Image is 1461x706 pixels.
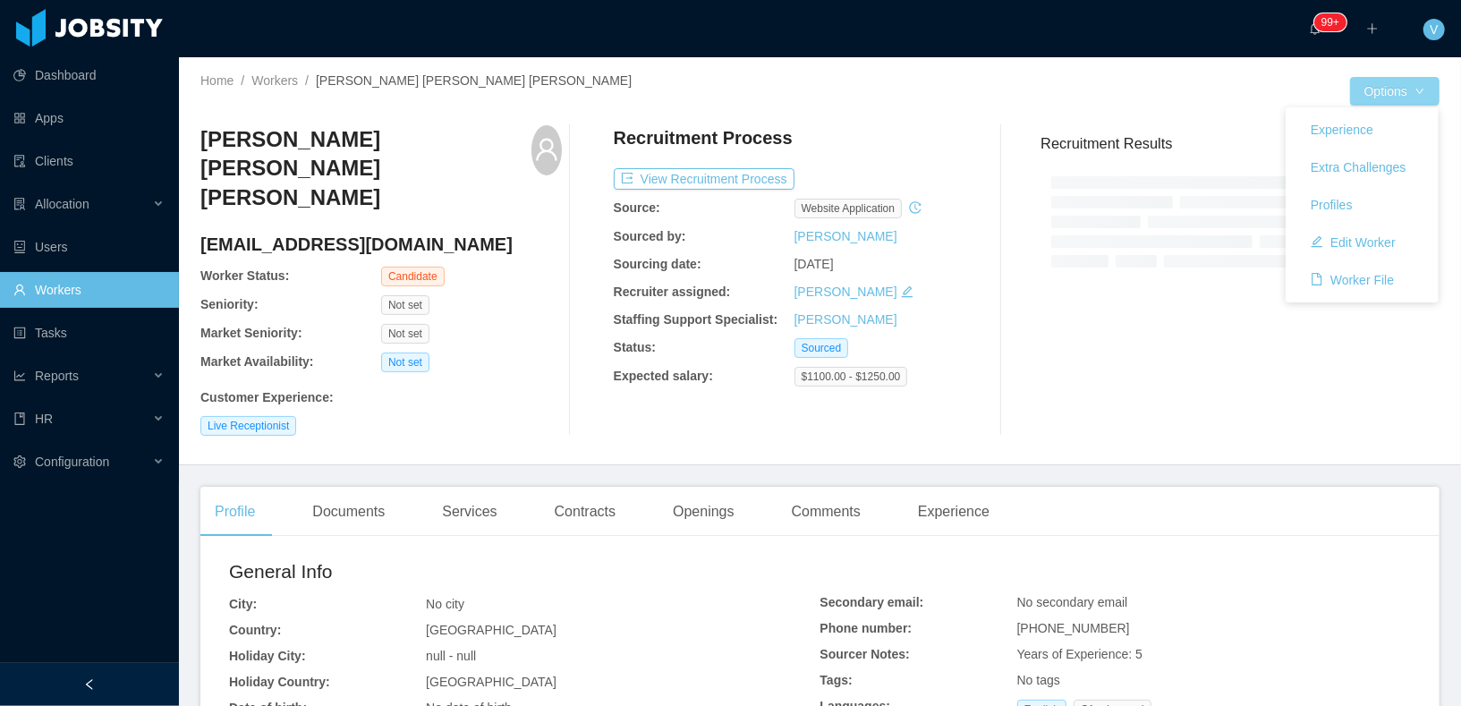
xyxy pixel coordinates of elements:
[1296,266,1408,294] button: icon: fileWorker File
[13,370,26,382] i: icon: line-chart
[1041,132,1440,155] h3: Recruitment Results
[229,557,820,586] h2: General Info
[658,487,749,537] div: Openings
[1296,191,1367,219] button: Profiles
[200,354,314,369] b: Market Availability:
[381,267,445,286] span: Candidate
[794,338,849,358] span: Sourced
[794,312,897,327] a: [PERSON_NAME]
[229,649,306,663] b: Holiday City:
[794,285,897,299] a: [PERSON_NAME]
[381,295,429,315] span: Not set
[1286,224,1439,261] a: icon: editEdit Worker
[13,100,165,136] a: icon: appstoreApps
[794,257,834,271] span: [DATE]
[305,73,309,88] span: /
[1430,19,1438,40] span: V
[614,125,793,150] h4: Recruitment Process
[200,125,531,212] h3: [PERSON_NAME] [PERSON_NAME] [PERSON_NAME]
[794,367,908,387] span: $1100.00 - $1250.00
[13,143,165,179] a: icon: auditClients
[200,73,234,88] a: Home
[13,455,26,468] i: icon: setting
[381,353,429,372] span: Not set
[614,285,731,299] b: Recruiter assigned:
[820,595,924,609] b: Secondary email:
[1296,115,1388,144] button: Experience
[1314,13,1346,31] sup: 294
[428,487,511,537] div: Services
[820,621,913,635] b: Phone number:
[1366,22,1379,35] i: icon: plus
[35,197,89,211] span: Allocation
[229,623,281,637] b: Country:
[200,326,302,340] b: Market Seniority:
[777,487,875,537] div: Comments
[1017,671,1411,690] div: No tags
[614,168,794,190] button: icon: exportView Recruitment Process
[200,390,334,404] b: Customer Experience :
[614,257,701,271] b: Sourcing date:
[614,172,794,186] a: icon: exportView Recruitment Process
[229,597,257,611] b: City:
[614,369,713,383] b: Expected salary:
[1017,621,1130,635] span: [PHONE_NUMBER]
[794,199,903,218] span: website application
[614,312,778,327] b: Staffing Support Specialist:
[901,285,913,298] i: icon: edit
[13,413,26,425] i: icon: book
[426,675,556,689] span: [GEOGRAPHIC_DATA]
[1286,111,1439,149] a: Experience
[35,369,79,383] span: Reports
[200,487,269,537] div: Profile
[1286,261,1439,299] a: icon: fileWorker File
[820,647,910,661] b: Sourcer Notes:
[229,675,330,689] b: Holiday Country:
[13,272,165,308] a: icon: userWorkers
[614,229,686,243] b: Sourced by:
[200,232,562,257] h4: [EMAIL_ADDRESS][DOMAIN_NAME]
[1017,595,1128,609] span: No secondary email
[1286,149,1439,186] a: Extra Challenges
[426,649,476,663] span: null - null
[1350,77,1440,106] button: Optionsicon: down
[35,412,53,426] span: HR
[381,324,429,344] span: Not set
[904,487,1004,537] div: Experience
[35,455,109,469] span: Configuration
[241,73,244,88] span: /
[1286,186,1439,224] a: Profiles
[1017,647,1142,661] span: Years of Experience: 5
[13,229,165,265] a: icon: robotUsers
[200,416,296,436] span: Live Receptionist
[534,137,559,162] i: icon: user
[1309,22,1321,35] i: icon: bell
[820,673,853,687] b: Tags:
[200,268,289,283] b: Worker Status:
[614,200,660,215] b: Source:
[794,229,897,243] a: [PERSON_NAME]
[426,623,556,637] span: [GEOGRAPHIC_DATA]
[298,487,399,537] div: Documents
[1296,153,1421,182] button: Extra Challenges
[13,57,165,93] a: icon: pie-chartDashboard
[909,201,922,214] i: icon: history
[251,73,298,88] a: Workers
[426,597,464,611] span: No city
[200,297,259,311] b: Seniority:
[13,315,165,351] a: icon: profileTasks
[1296,228,1410,257] button: icon: editEdit Worker
[13,198,26,210] i: icon: solution
[614,340,656,354] b: Status:
[316,73,632,88] span: [PERSON_NAME] [PERSON_NAME] [PERSON_NAME]
[540,487,630,537] div: Contracts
